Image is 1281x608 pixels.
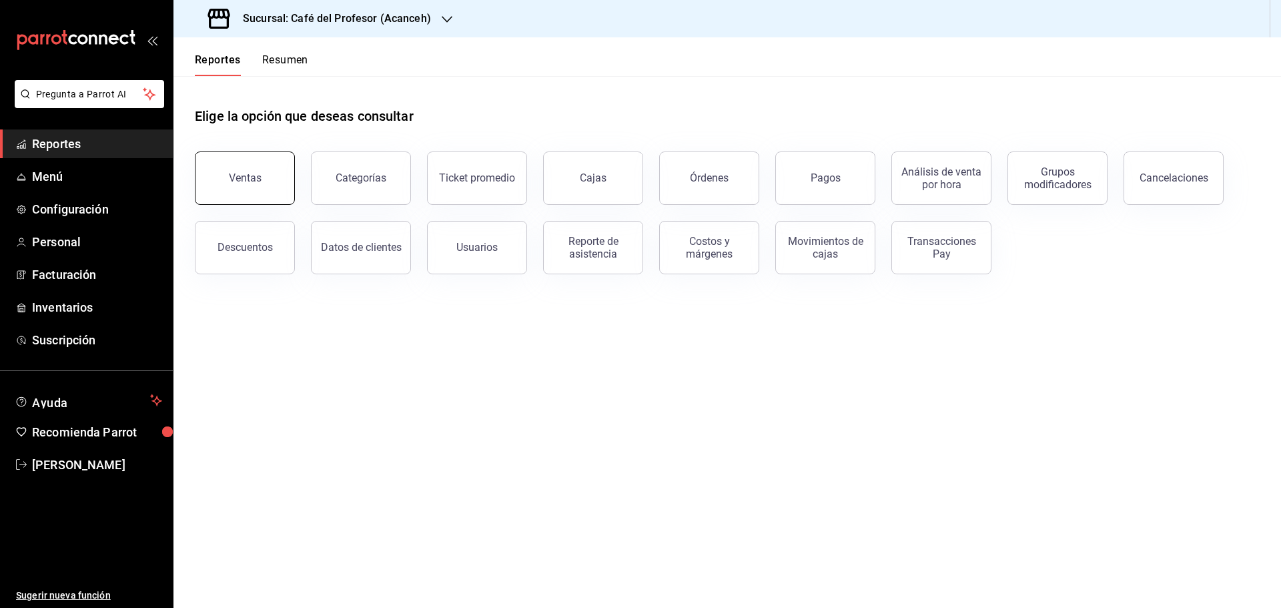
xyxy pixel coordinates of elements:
div: Descuentos [218,241,273,254]
button: Cajas [543,151,643,205]
button: open_drawer_menu [147,35,157,45]
span: Ayuda [32,392,145,408]
button: Ventas [195,151,295,205]
button: Reportes [195,53,241,76]
span: Recomienda Parrot [32,423,162,441]
span: Reportes [32,135,162,153]
div: Ticket promedio [439,172,515,184]
button: Órdenes [659,151,759,205]
div: navigation tabs [195,53,308,76]
span: Menú [32,168,162,186]
div: Grupos modificadores [1016,166,1099,191]
span: Configuración [32,200,162,218]
button: Ticket promedio [427,151,527,205]
div: Cancelaciones [1140,172,1208,184]
div: Movimientos de cajas [784,235,867,260]
span: Suscripción [32,331,162,349]
span: Sugerir nueva función [16,589,162,603]
span: Inventarios [32,298,162,316]
div: Cajas [580,172,606,184]
div: Ventas [229,172,262,184]
button: Transacciones Pay [891,221,991,274]
button: Análisis de venta por hora [891,151,991,205]
span: Facturación [32,266,162,284]
button: Resumen [262,53,308,76]
a: Pregunta a Parrot AI [9,97,164,111]
button: Pregunta a Parrot AI [15,80,164,108]
span: Personal [32,233,162,251]
button: Datos de clientes [311,221,411,274]
button: Movimientos de cajas [775,221,875,274]
h1: Elige la opción que deseas consultar [195,106,414,126]
span: [PERSON_NAME] [32,456,162,474]
div: Análisis de venta por hora [900,166,983,191]
div: Costos y márgenes [668,235,751,260]
div: Órdenes [690,172,729,184]
div: Pagos [811,172,841,184]
button: Cancelaciones [1124,151,1224,205]
div: Usuarios [456,241,498,254]
button: Costos y márgenes [659,221,759,274]
button: Pagos [775,151,875,205]
button: Reporte de asistencia [543,221,643,274]
button: Descuentos [195,221,295,274]
span: Pregunta a Parrot AI [36,87,143,101]
div: Reporte de asistencia [552,235,634,260]
div: Categorías [336,172,386,184]
div: Transacciones Pay [900,235,983,260]
button: Grupos modificadores [1007,151,1108,205]
div: Datos de clientes [321,241,402,254]
button: Categorías [311,151,411,205]
button: Usuarios [427,221,527,274]
h3: Sucursal: Café del Profesor (Acanceh) [232,11,431,27]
